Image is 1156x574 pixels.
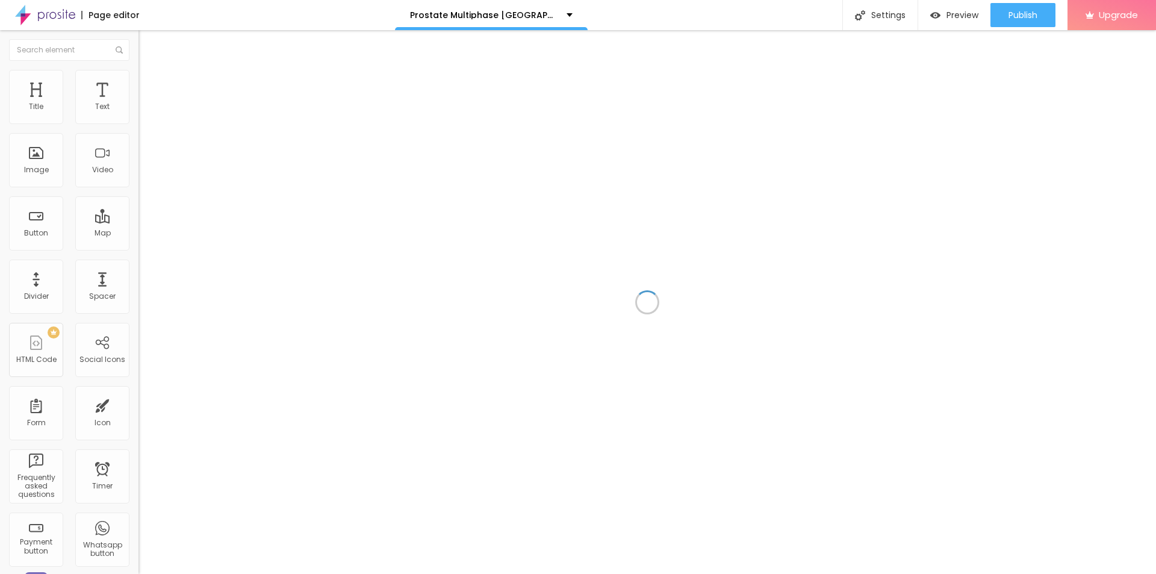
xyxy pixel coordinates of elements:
[81,11,140,19] div: Page editor
[946,10,978,20] span: Preview
[116,46,123,54] img: Icone
[95,102,110,111] div: Text
[24,166,49,174] div: Image
[27,419,46,427] div: Form
[990,3,1055,27] button: Publish
[78,541,126,558] div: Whatsapp button
[95,419,111,427] div: Icon
[855,10,865,20] img: Icone
[9,39,129,61] input: Search element
[930,10,940,20] img: view-1.svg
[1008,10,1037,20] span: Publish
[92,482,113,490] div: Timer
[29,102,43,111] div: Title
[12,473,60,499] div: Frequently asked questions
[410,11,558,19] p: Prostate Multiphase [GEOGRAPHIC_DATA], [GEOGRAPHIC_DATA], AU & CA How to Get the Best Price
[918,3,990,27] button: Preview
[24,229,48,237] div: Button
[92,166,113,174] div: Video
[24,292,49,301] div: Divider
[1099,10,1138,20] span: Upgrade
[95,229,111,237] div: Map
[89,292,116,301] div: Spacer
[79,355,125,364] div: Social Icons
[16,355,57,364] div: HTML Code
[12,538,60,555] div: Payment button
